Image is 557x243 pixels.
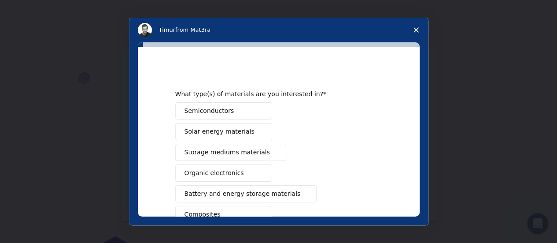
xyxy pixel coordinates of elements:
[175,102,272,120] button: Semiconductors
[175,123,272,140] button: Solar energy materials
[175,26,210,33] span: from Mat3ra
[175,185,317,202] button: Battery and energy storage materials
[138,23,152,37] img: Profile image for Timur
[184,168,244,178] span: Organic electronics
[184,148,270,157] span: Storage mediums materials
[184,127,255,136] span: Solar energy materials
[175,144,286,161] button: Storage mediums materials
[404,18,428,42] span: Close survey
[184,189,301,198] span: Battery and energy storage materials
[18,6,49,14] span: Support
[184,210,221,219] span: Composites
[184,106,234,116] span: Semiconductors
[175,90,369,98] div: What type(s) of materials are you interested in?
[159,26,175,33] span: Timur
[175,206,272,223] button: Composites
[175,164,272,182] button: Organic electronics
